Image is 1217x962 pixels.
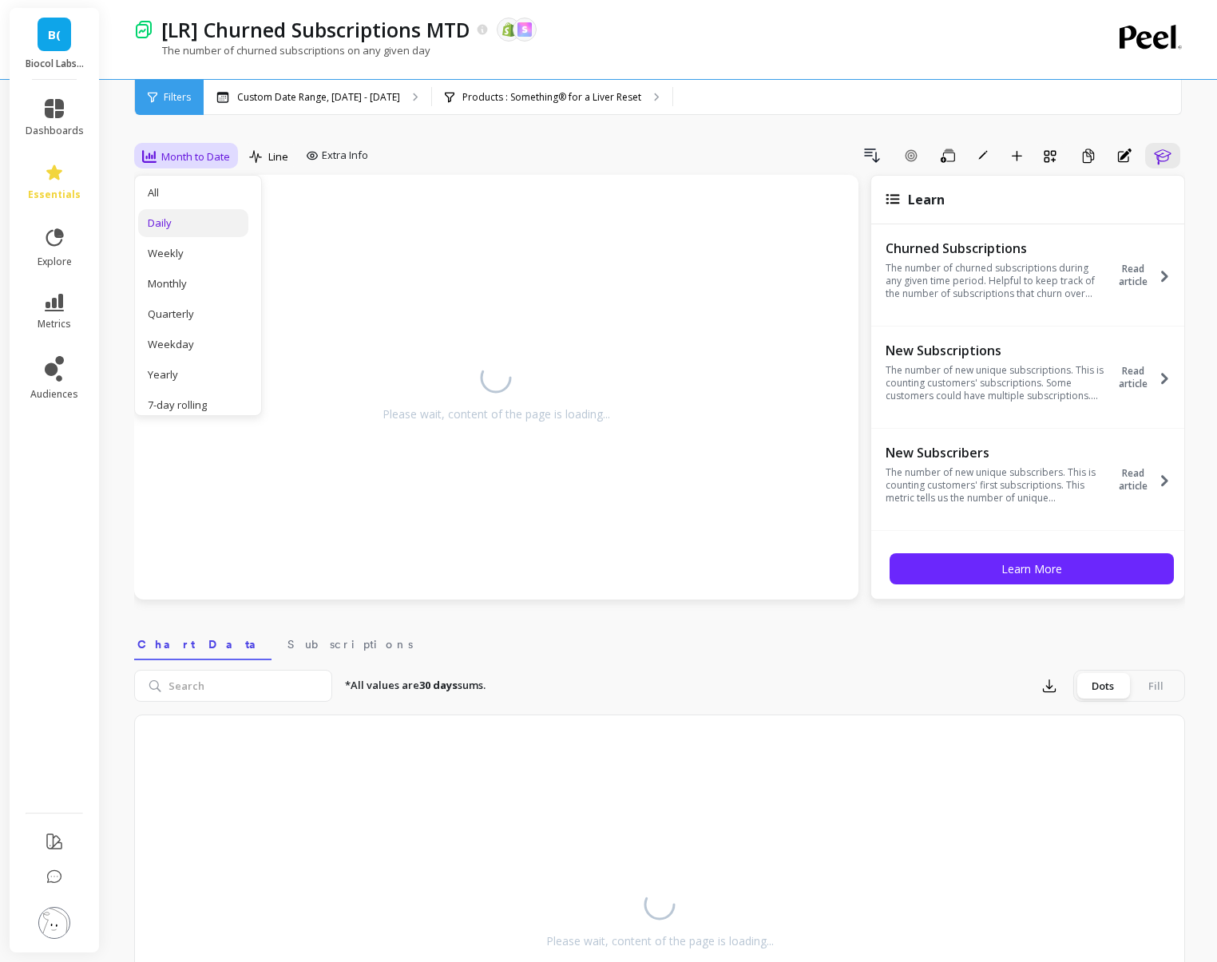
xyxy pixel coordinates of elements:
[1109,341,1180,414] button: Read article
[886,342,1105,358] p: New Subscriptions
[886,364,1105,402] p: The number of new unique subscriptions. This is counting customers' subscriptions. Some customers...
[908,191,945,208] span: Learn
[134,20,153,39] img: header icon
[517,22,532,37] img: api.skio.svg
[134,624,1185,660] nav: Tabs
[148,398,239,413] div: 7-day rolling
[1109,443,1180,517] button: Read article
[237,91,400,104] p: Custom Date Range, [DATE] - [DATE]
[345,678,486,694] p: *All values are sums.
[148,276,239,291] div: Monthly
[148,246,239,261] div: Weekly
[137,636,268,652] span: Chart Data
[26,125,84,137] span: dashboards
[1129,673,1182,699] div: Fill
[1109,239,1180,312] button: Read article
[148,216,239,231] div: Daily
[38,318,71,331] span: metrics
[148,367,239,382] div: Yearly
[164,91,191,104] span: Filters
[148,337,239,352] div: Weekday
[134,43,430,57] p: The number of churned subscriptions on any given day
[268,149,288,164] span: Line
[28,188,81,201] span: essentials
[161,149,230,164] span: Month to Date
[501,22,516,37] img: api.shopify.svg
[419,678,458,692] strong: 30 days
[886,466,1105,505] p: The number of new unique subscribers. This is counting customers' first subscriptions. This metri...
[1109,263,1157,288] span: Read article
[26,57,84,70] p: Biocol Labs (US)
[38,907,70,939] img: profile picture
[890,553,1174,584] button: Learn More
[287,636,413,652] span: Subscriptions
[148,185,239,200] div: All
[148,307,239,322] div: Quarterly
[1076,673,1129,699] div: Dots
[30,388,78,401] span: audiences
[48,26,61,44] span: B(
[886,445,1105,461] p: New Subscribers
[383,406,610,422] div: Please wait, content of the page is loading...
[546,933,774,949] div: Please wait, content of the page is loading...
[134,670,332,702] input: Search
[1109,467,1157,493] span: Read article
[1001,561,1062,576] span: Learn More
[322,148,368,164] span: Extra Info
[38,255,72,268] span: explore
[462,91,641,104] p: Products : Something® for a Liver Reset
[886,240,1105,256] p: Churned Subscriptions
[886,262,1105,300] p: The number of churned subscriptions during any given time period. Helpful to keep track of the nu...
[161,16,470,43] p: [LR] Churned Subscriptions MTD
[1109,365,1157,390] span: Read article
